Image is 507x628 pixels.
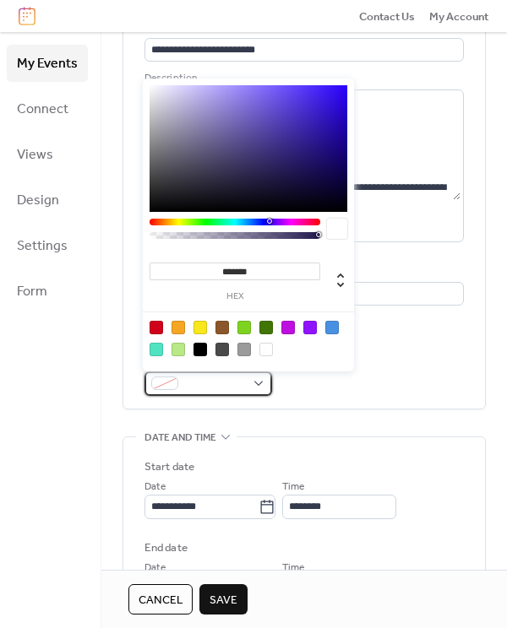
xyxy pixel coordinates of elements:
[144,560,166,577] span: Date
[359,8,415,25] span: Contact Us
[282,479,304,495] span: Time
[7,273,88,310] a: Form
[17,233,68,260] span: Settings
[429,8,488,24] a: My Account
[210,592,237,609] span: Save
[303,321,317,334] div: #9013FE
[237,321,251,334] div: #7ED321
[215,343,229,356] div: #4A4A4A
[325,321,339,334] div: #4A90E2
[7,45,88,82] a: My Events
[7,181,88,219] a: Design
[194,321,207,334] div: #F8E71C
[144,18,461,35] div: Title
[172,343,185,356] div: #B8E986
[150,343,163,356] div: #50E3C2
[259,343,273,356] div: #FFFFFF
[7,90,88,127] a: Connect
[199,584,248,614] button: Save
[172,321,185,334] div: #F5A623
[150,292,320,301] label: hex
[259,321,273,334] div: #417505
[144,479,166,495] span: Date
[17,279,47,306] span: Form
[7,227,88,264] a: Settings
[237,343,251,356] div: #9B9B9B
[150,321,163,334] div: #D0021B
[7,136,88,173] a: Views
[359,8,415,24] a: Contact Us
[281,321,295,334] div: #BD10E0
[282,560,304,577] span: Time
[429,8,488,25] span: My Account
[17,96,68,123] span: Connect
[17,51,78,78] span: My Events
[19,7,35,25] img: logo
[17,187,59,214] span: Design
[144,70,461,87] div: Description
[144,429,216,446] span: Date and time
[17,142,53,169] span: Views
[144,458,194,475] div: Start date
[128,584,193,614] button: Cancel
[215,321,229,334] div: #8B572A
[194,343,207,356] div: #000000
[139,592,183,609] span: Cancel
[144,539,188,556] div: End date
